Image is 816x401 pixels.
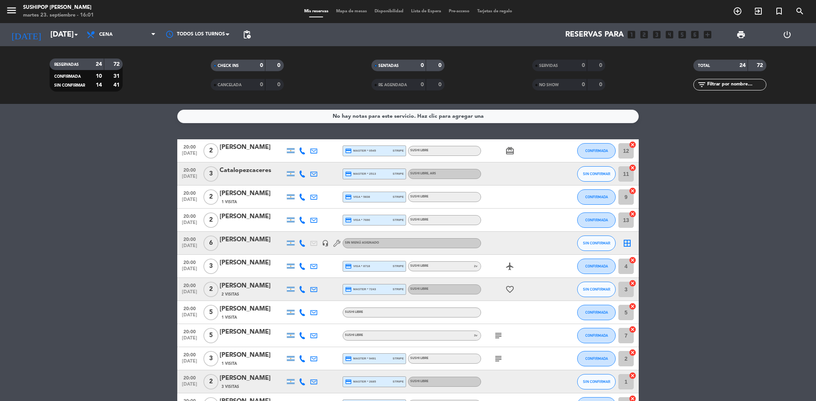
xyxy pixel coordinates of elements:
div: [PERSON_NAME] [220,327,285,337]
i: cancel [629,279,636,287]
span: stripe [393,171,404,176]
span: 20:00 [180,142,199,151]
span: 3 [203,351,218,366]
i: credit_card [345,355,352,362]
button: CONFIRMADA [577,328,616,343]
span: stripe [393,217,404,222]
div: [PERSON_NAME] [220,350,285,360]
span: CONFIRMADA [585,149,608,153]
i: add_circle_outline [733,7,742,16]
div: [PERSON_NAME] [220,258,285,268]
span: RE AGENDADA [378,83,407,87]
span: stripe [393,194,404,199]
span: CONFIRMADA [585,195,608,199]
i: menu [6,5,17,16]
span: [DATE] [180,174,199,183]
button: CONFIRMADA [577,212,616,228]
span: SIN CONFIRMAR [583,241,610,245]
i: cancel [629,187,636,195]
button: menu [6,5,17,19]
span: 2 [203,212,218,228]
span: 20:00 [180,211,199,220]
span: Lista de Espera [407,9,445,13]
input: Filtrar por nombre... [706,80,766,89]
span: 1 Visita [221,361,237,367]
i: cancel [629,372,636,379]
button: CONFIRMADA [577,351,616,366]
i: turned_in_not [774,7,784,16]
div: [PERSON_NAME] [220,281,285,291]
span: 20:00 [180,281,199,289]
i: card_giftcard [505,146,515,155]
span: Mis reservas [300,9,332,13]
span: 6 [203,236,218,251]
strong: 0 [421,63,424,68]
strong: 0 [277,63,282,68]
span: SIN CONFIRMAR [583,379,610,384]
span: CONFIRMADA [54,75,81,79]
span: CHECK INS [218,64,239,68]
span: SIN CONFIRMAR [54,84,85,87]
span: SERVIDAS [539,64,558,68]
strong: 24 [96,62,102,67]
span: 3 [474,333,476,338]
span: SUSHI LIBRE [410,172,436,175]
div: Catalopezcaceres [220,165,285,175]
div: Sushipop [PERSON_NAME] [23,4,94,12]
span: CONFIRMADA [585,264,608,268]
span: 3 [203,259,218,274]
i: looks_6 [690,30,700,40]
button: SIN CONFIRMAR [577,374,616,389]
strong: 14 [96,82,102,88]
span: pending_actions [242,30,251,39]
span: print [736,30,746,39]
span: Sin menú asignado [345,241,379,244]
div: [PERSON_NAME] [220,142,285,152]
span: 2 [203,282,218,297]
i: border_all [623,239,632,248]
span: stripe [393,287,404,292]
i: credit_card [345,378,352,385]
span: SIN CONFIRMAR [583,287,610,291]
span: CONFIRMADA [585,218,608,222]
i: airplanemode_active [505,262,515,271]
div: [PERSON_NAME] [220,304,285,314]
span: SENTADAS [378,64,399,68]
i: cancel [629,164,636,172]
span: SUSHI LIBRE [410,287,428,291]
i: subject [494,354,503,363]
strong: 0 [599,63,604,68]
span: master * 2513 [345,170,376,177]
div: martes 23. septiembre - 16:01 [23,12,94,19]
span: v [471,262,481,271]
span: master * 7243 [345,286,376,293]
strong: 31 [113,74,121,79]
i: favorite_border [505,285,515,294]
i: filter_list [697,80,706,89]
span: [DATE] [180,289,199,298]
strong: 0 [260,82,263,87]
strong: 0 [277,82,282,87]
strong: 72 [113,62,121,67]
strong: 0 [438,82,443,87]
i: exit_to_app [754,7,763,16]
span: stripe [393,148,404,153]
div: [PERSON_NAME] [220,189,285,199]
i: credit_card [345,194,352,200]
span: CONFIRMADA [585,310,608,314]
span: SIN CONFIRMAR [583,172,610,176]
button: SIN CONFIRMAR [577,166,616,182]
span: stripe [393,379,404,384]
span: 2 [474,264,476,269]
span: SUSHI LIBRE [410,218,428,221]
span: 2 Visitas [221,291,239,297]
span: stripe [393,264,404,269]
i: credit_card [345,170,352,177]
span: 20:00 [180,327,199,336]
i: credit_card [345,263,352,270]
span: 1 Visita [221,199,237,205]
i: cancel [629,141,636,149]
span: RESERVADAS [54,63,79,67]
span: visa * 5838 [345,194,370,200]
strong: 41 [113,82,121,88]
